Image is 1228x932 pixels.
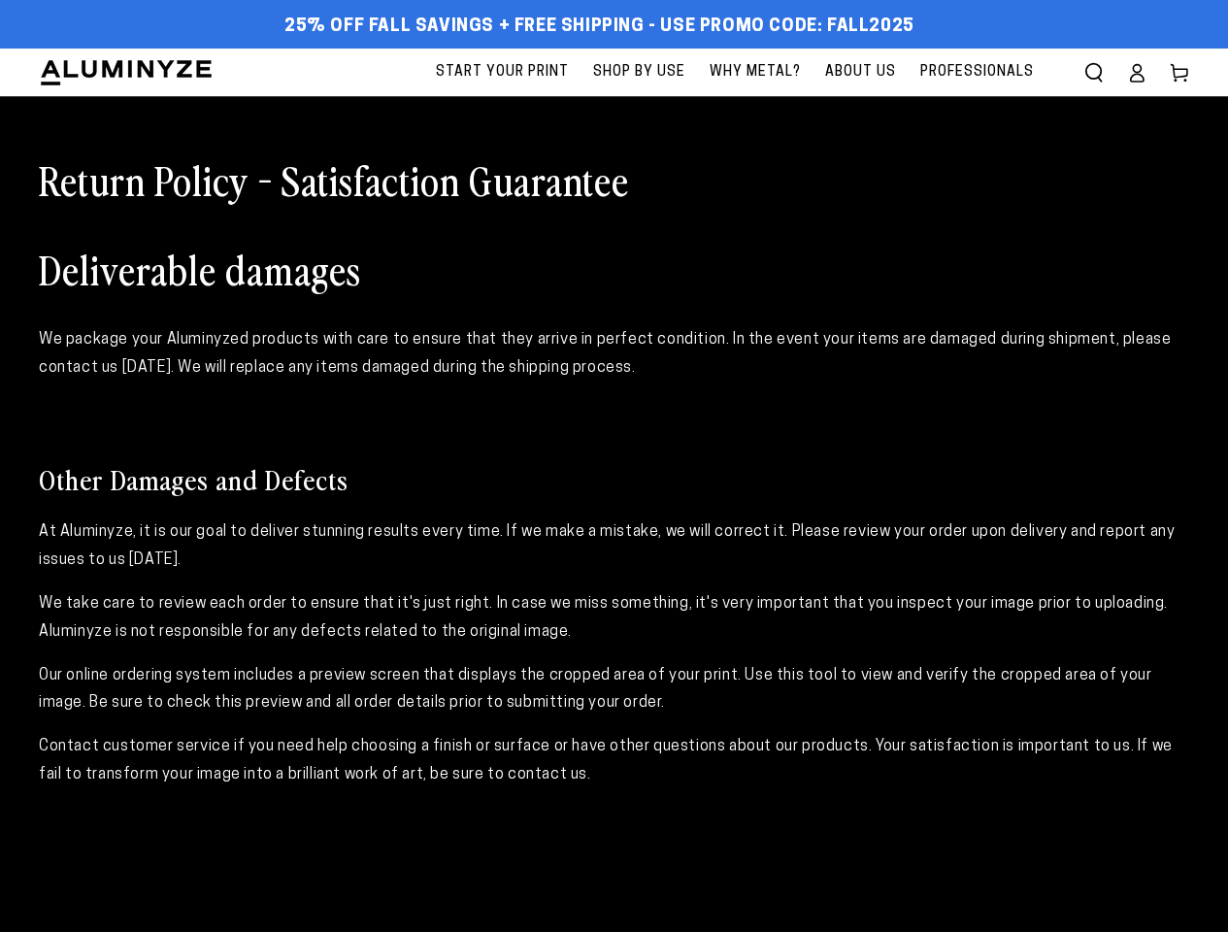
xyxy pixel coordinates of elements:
a: About Us [815,49,906,96]
h1: Deliverable damages [39,244,1189,294]
summary: Search our site [1073,51,1115,94]
span: Start Your Print [436,60,569,84]
p: Contact customer service if you need help choosing a finish or surface or have other questions ab... [39,733,1189,789]
span: 25% off FALL Savings + Free Shipping - Use Promo Code: FALL2025 [284,17,914,38]
a: Start Your Print [426,49,579,96]
p: We take care to review each order to ensure that it's just right. In case we miss something, it's... [39,590,1189,647]
div: We package your Aluminyzed products with care to ensure that they arrive in perfect condition. In... [39,326,1189,383]
h1: Return Policy - Satisfaction Guarantee [39,154,1189,205]
span: Why Metal? [710,60,801,84]
span: Other Damages and Defects [39,460,348,497]
span: Shop By Use [593,60,685,84]
img: Aluminyze [39,58,214,87]
a: Professionals [911,49,1044,96]
a: Shop By Use [583,49,695,96]
p: At Aluminyze, it is our goal to deliver stunning results every time. If we make a mistake, we wil... [39,518,1189,575]
a: Why Metal? [700,49,811,96]
span: About Us [825,60,896,84]
span: Professionals [920,60,1034,84]
p: Our online ordering system includes a preview screen that displays the cropped area of your print... [39,662,1189,718]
